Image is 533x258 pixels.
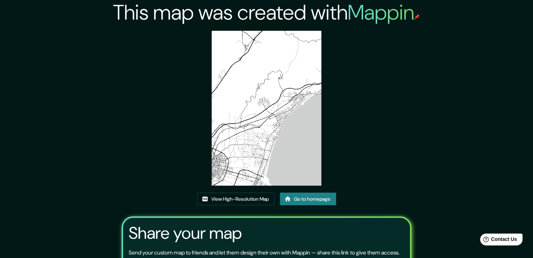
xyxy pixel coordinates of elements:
a: Go to homepage [280,193,336,206]
img: mappin-pin [414,14,420,20]
img: created-map [212,31,321,186]
p: Send your custom map to friends and let them design their own with Mappin — share this link to gi... [129,249,399,257]
h3: Share your map [129,223,242,243]
a: View High-Resolution Map [197,193,274,206]
iframe: Help widget launcher [471,231,525,250]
